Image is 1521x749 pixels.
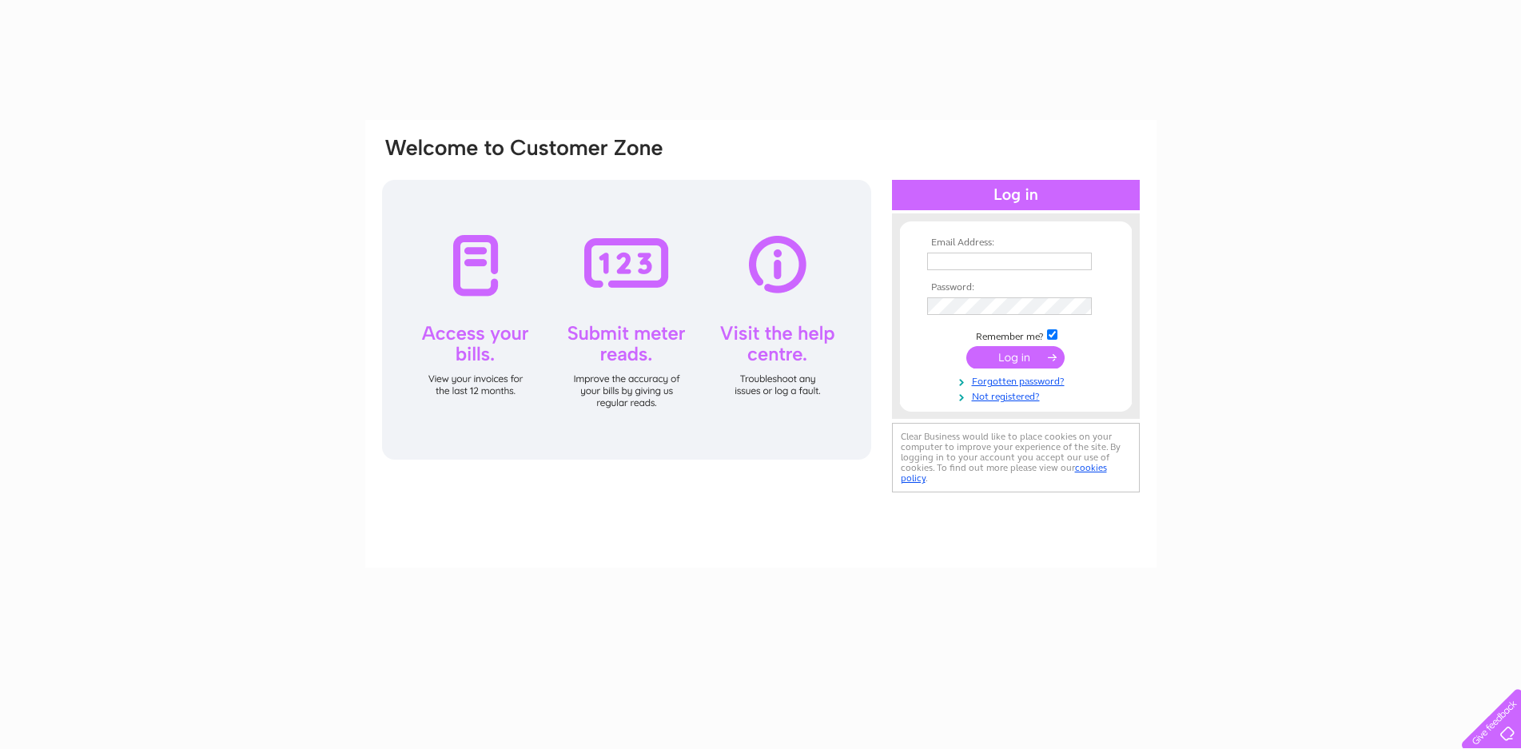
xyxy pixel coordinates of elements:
[923,237,1109,249] th: Email Address:
[927,388,1109,403] a: Not registered?
[966,346,1065,369] input: Submit
[927,373,1109,388] a: Forgotten password?
[923,282,1109,293] th: Password:
[901,462,1107,484] a: cookies policy
[923,327,1109,343] td: Remember me?
[892,423,1140,492] div: Clear Business would like to place cookies on your computer to improve your experience of the sit...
